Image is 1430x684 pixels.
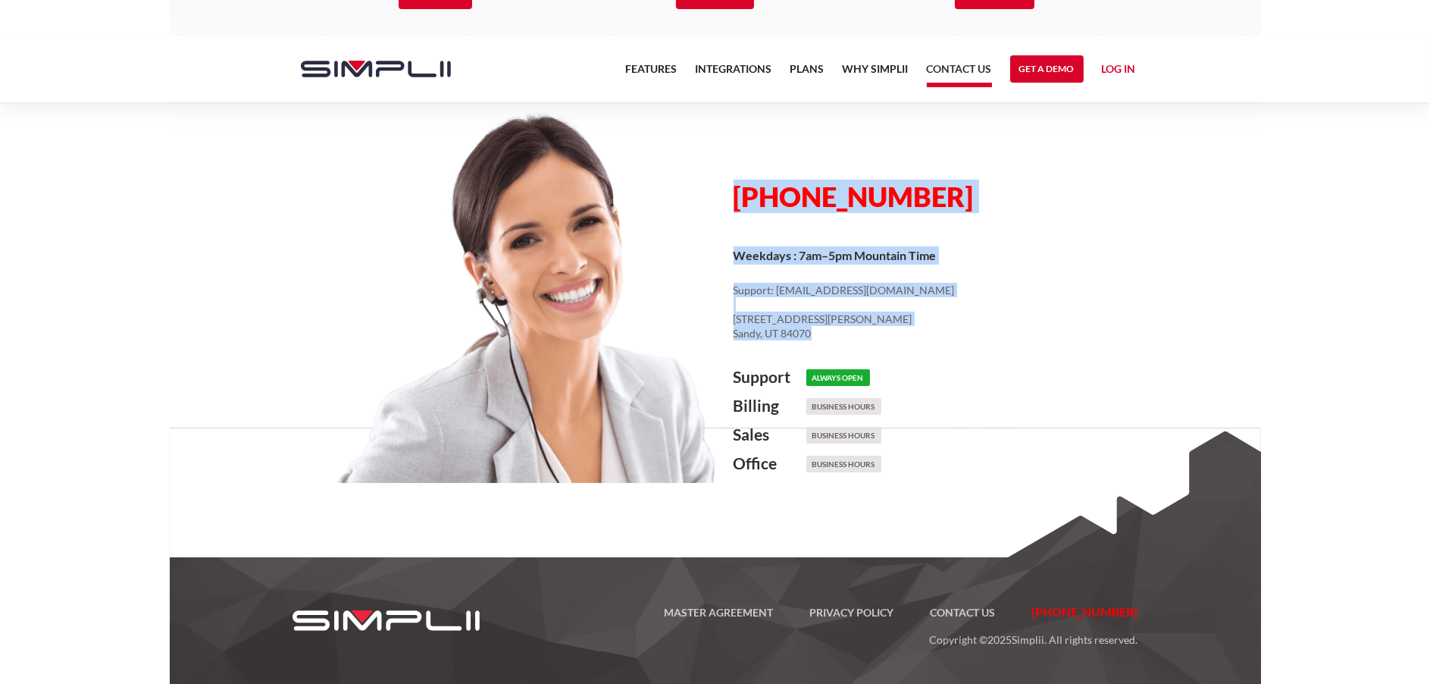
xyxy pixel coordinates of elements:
[806,427,881,444] h6: Business Hours
[843,60,909,87] a: Why Simplii
[734,283,1145,341] p: Support: [EMAIL_ADDRESS][DOMAIN_NAME] ‍ [STREET_ADDRESS][PERSON_NAME] Sandy, UT 84070
[806,398,881,415] h6: Business Hours
[734,248,937,262] strong: Weekdays : 7am–5pm Mountain Time
[806,369,870,386] h6: Always Open
[790,60,825,87] a: Plans
[806,456,881,472] h6: Business Hours
[734,397,806,415] h4: Billing
[626,60,677,87] a: Features
[988,633,1012,646] span: 2025
[508,622,1138,649] p: Copyright © Simplii. All rights reserved.
[1010,55,1084,83] a: Get a Demo
[1102,60,1136,83] a: Log in
[734,180,974,213] span: [PHONE_NUMBER]
[301,61,451,77] img: Simplii
[734,454,806,472] h4: Office
[927,60,992,87] a: Contact US
[646,604,792,622] a: Master Agreement
[286,36,451,102] a: home
[792,604,912,622] a: Privacy Policy
[734,368,806,386] h4: Support
[696,60,772,87] a: Integrations
[1032,604,1138,619] span: [PHONE_NUMBER]
[912,604,1014,622] a: Contact US
[734,425,806,444] h4: Sales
